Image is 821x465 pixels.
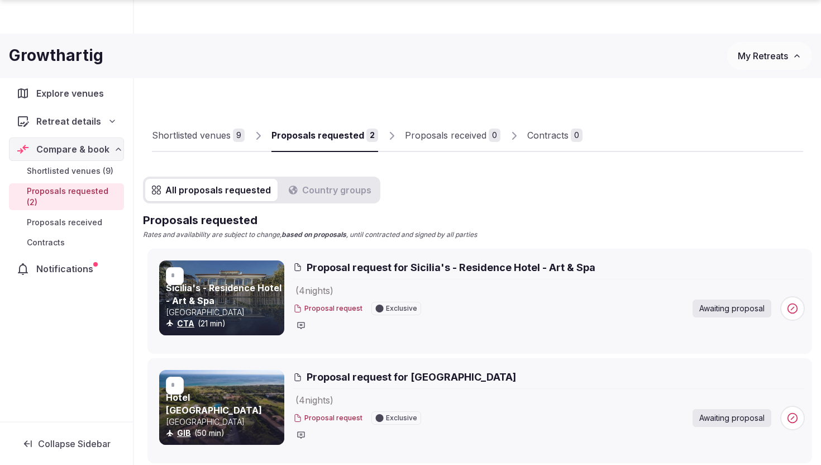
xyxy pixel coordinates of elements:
[295,285,333,296] span: ( 4 night s )
[282,179,378,201] button: Country groups
[27,217,102,228] span: Proposals received
[693,409,771,427] div: Awaiting proposal
[386,305,417,312] span: Exclusive
[38,438,111,449] span: Collapse Sidebar
[143,230,812,240] p: Rates and availability are subject to change, , until contracted and signed by all parties
[307,370,516,384] span: Proposal request for [GEOGRAPHIC_DATA]
[9,45,103,67] h1: Growthartig
[36,262,98,276] span: Notifications
[233,129,245,142] div: 9
[36,115,101,128] span: Retreat details
[166,416,282,428] p: [GEOGRAPHIC_DATA]
[295,395,333,406] span: ( 4 night s )
[9,235,124,250] a: Contracts
[145,179,278,201] button: All proposals requested
[366,129,378,142] div: 2
[9,82,124,105] a: Explore venues
[166,428,282,439] div: (50 min)
[27,165,113,177] span: Shortlisted venues (9)
[489,129,500,142] div: 0
[527,129,569,142] div: Contracts
[9,163,124,179] a: Shortlisted venues (9)
[727,42,812,70] button: My Retreats
[166,392,262,415] a: Hotel [GEOGRAPHIC_DATA]
[9,431,124,456] button: Collapse Sidebar
[166,318,282,329] div: (21 min)
[571,129,583,142] div: 0
[405,120,500,152] a: Proposals received0
[386,415,417,421] span: Exclusive
[152,129,231,142] div: Shortlisted venues
[152,120,245,152] a: Shortlisted venues9
[143,212,812,228] h2: Proposals requested
[693,300,771,317] div: Awaiting proposal
[27,237,65,248] span: Contracts
[36,143,109,156] span: Compare & book
[177,428,191,438] a: GIB
[9,183,124,210] a: Proposals requested (2)
[166,307,282,318] p: [GEOGRAPHIC_DATA]
[293,304,362,314] button: Proposal request
[271,129,364,142] div: Proposals requested
[307,260,595,274] span: Proposal request for Sicilia's - Residence Hotel - Art & Spa
[405,129,486,142] div: Proposals received
[281,230,346,239] strong: based on proposals
[27,186,120,208] span: Proposals requested (2)
[738,50,788,61] span: My Retreats
[177,319,194,328] a: CTA
[271,120,378,152] a: Proposals requested2
[293,414,362,423] button: Proposal request
[9,215,124,230] a: Proposals received
[9,257,124,281] a: Notifications
[36,87,108,100] span: Explore venues
[527,120,583,152] a: Contracts0
[166,282,281,306] a: Sicilia's - Residence Hotel - Art & Spa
